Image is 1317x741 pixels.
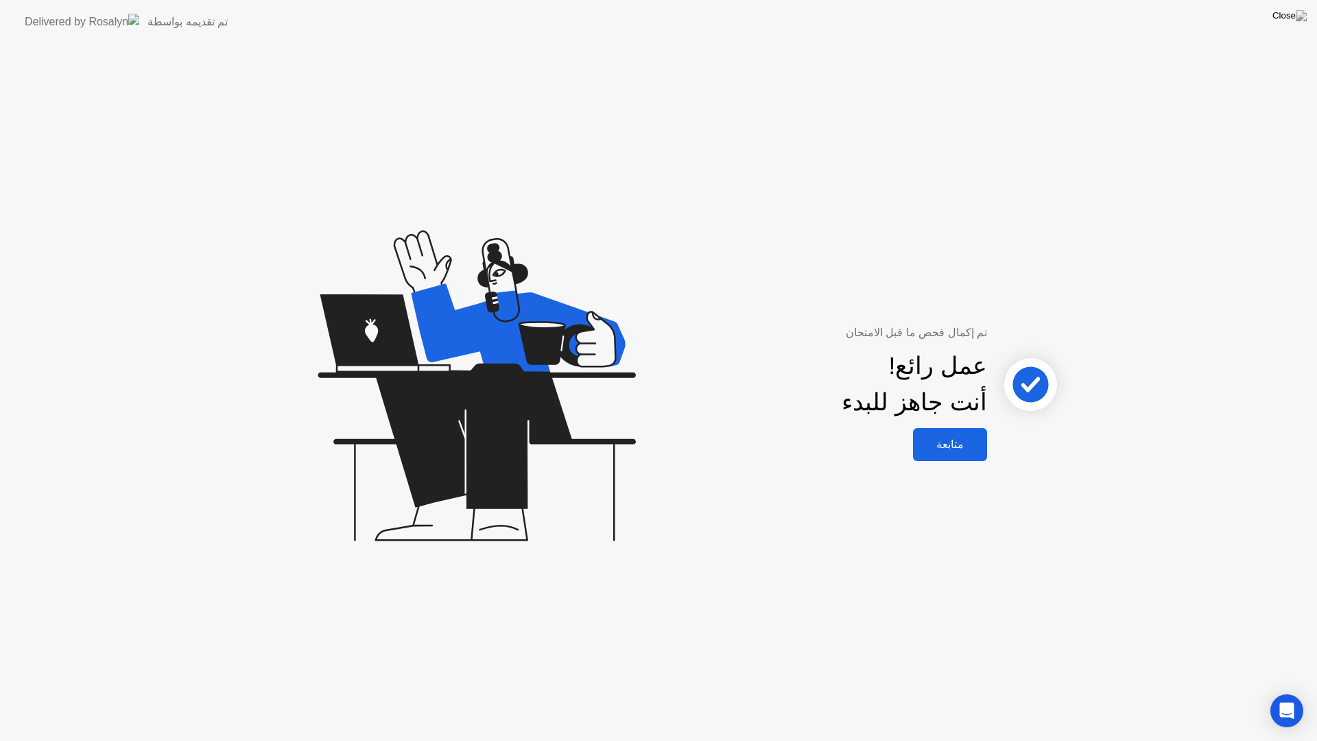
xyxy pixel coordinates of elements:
[1272,10,1307,21] img: Close
[147,14,228,30] div: تم تقديمه بواسطة
[913,428,987,461] button: متابعة
[704,325,987,341] div: تم إكمال فحص ما قبل الامتحان
[842,348,987,421] div: عمل رائع! أنت جاهز للبدء
[917,438,983,451] div: متابعة
[25,14,139,30] img: Delivered by Rosalyn
[1270,694,1303,727] div: Open Intercom Messenger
